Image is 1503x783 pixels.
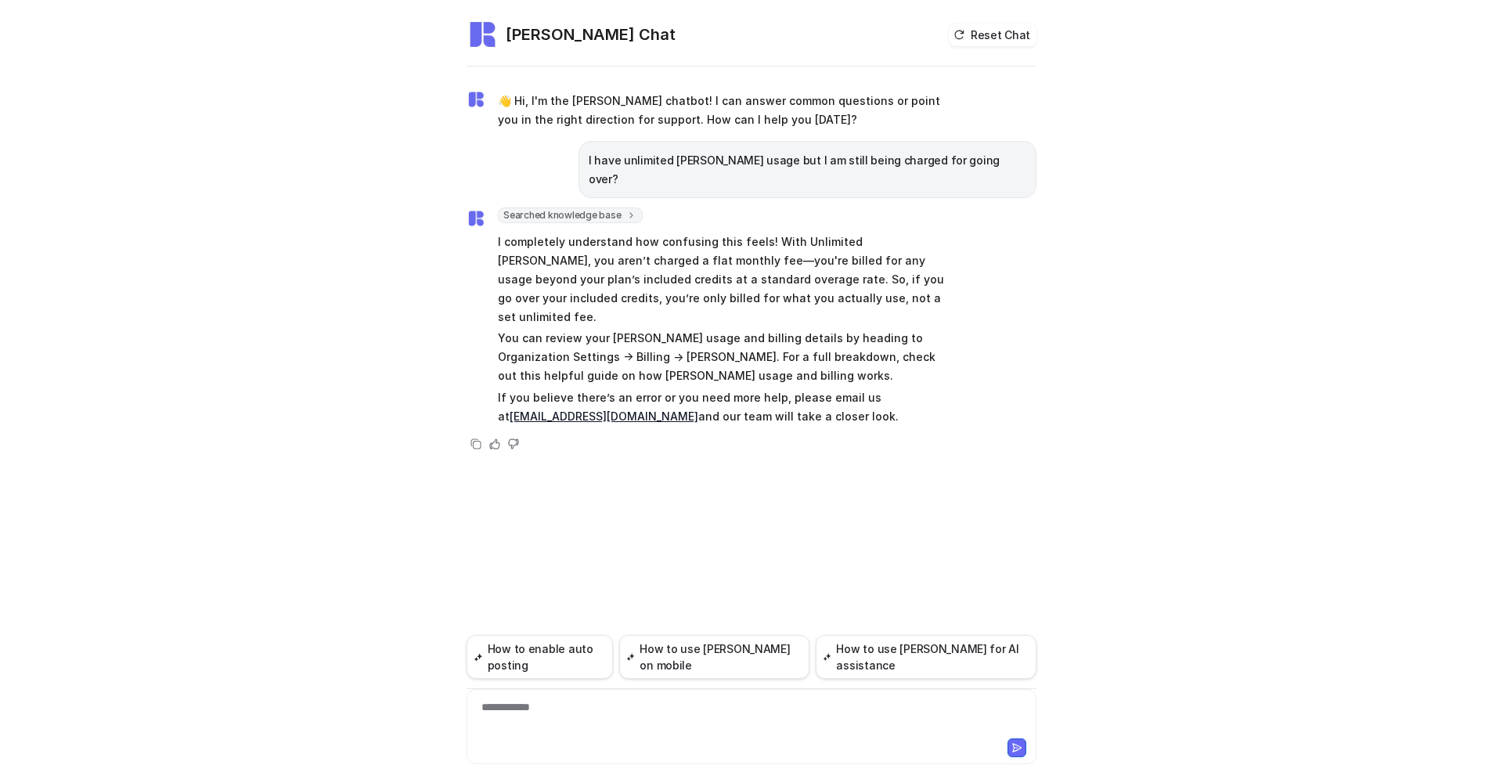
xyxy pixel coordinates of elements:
[589,151,1026,189] p: I have unlimited [PERSON_NAME] usage but I am still being charged for going over?
[498,233,956,327] p: I completely understand how confusing this feels! With Unlimited [PERSON_NAME], you aren’t charge...
[467,209,485,228] img: Widget
[816,635,1036,679] button: How to use [PERSON_NAME] for AI assistance
[498,329,956,385] p: You can review your [PERSON_NAME] usage and billing details by heading to Organization Settings →...
[949,23,1036,46] button: Reset Chat
[510,410,698,423] a: [EMAIL_ADDRESS][DOMAIN_NAME]
[467,19,498,50] img: Widget
[467,635,613,679] button: How to enable auto posting
[498,388,956,426] p: If you believe there’s an error or you need more help, please email us at and our team will take ...
[506,23,676,45] h2: [PERSON_NAME] Chat
[498,207,643,223] span: Searched knowledge base
[619,635,809,679] button: How to use [PERSON_NAME] on mobile
[498,92,956,129] p: 👋 Hi, I'm the [PERSON_NAME] chatbot! I can answer common questions or point you in the right dire...
[467,90,485,109] img: Widget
